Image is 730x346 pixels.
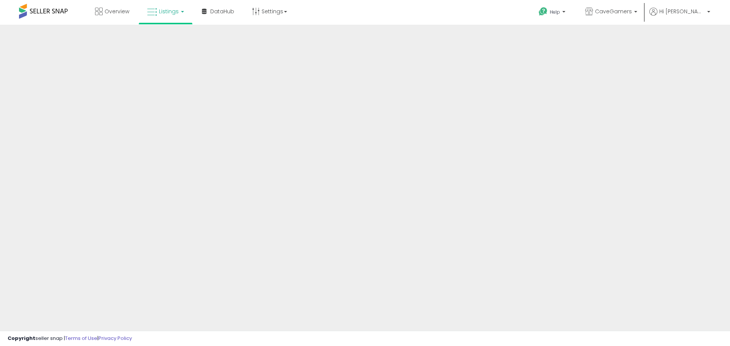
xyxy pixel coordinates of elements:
span: Help [550,9,560,15]
a: Help [533,1,573,25]
span: CaveGamers [595,8,632,15]
strong: Copyright [8,335,35,342]
a: Privacy Policy [98,335,132,342]
span: Overview [105,8,129,15]
a: Hi [PERSON_NAME] [649,8,710,25]
span: Hi [PERSON_NAME] [659,8,705,15]
a: Terms of Use [65,335,97,342]
i: Get Help [538,7,548,16]
div: seller snap | | [8,335,132,342]
span: DataHub [210,8,234,15]
span: Listings [159,8,179,15]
